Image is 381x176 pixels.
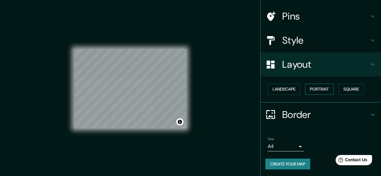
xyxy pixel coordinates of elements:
button: Landscape [268,84,300,95]
button: Portrait [305,84,334,95]
iframe: Help widget launcher [327,153,374,169]
canvas: Map [74,49,186,128]
button: Toggle attribution [176,118,183,125]
h4: Border [282,109,369,121]
h4: Style [282,34,369,46]
button: Create your map [265,159,310,170]
div: Layout [261,52,381,76]
h4: Pins [282,10,369,22]
h4: Layout [282,58,369,70]
div: Pins [261,4,381,28]
button: Square [339,84,364,95]
label: Size [268,136,274,141]
div: Border [261,103,381,127]
div: Style [261,28,381,52]
div: A4 [268,142,304,151]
